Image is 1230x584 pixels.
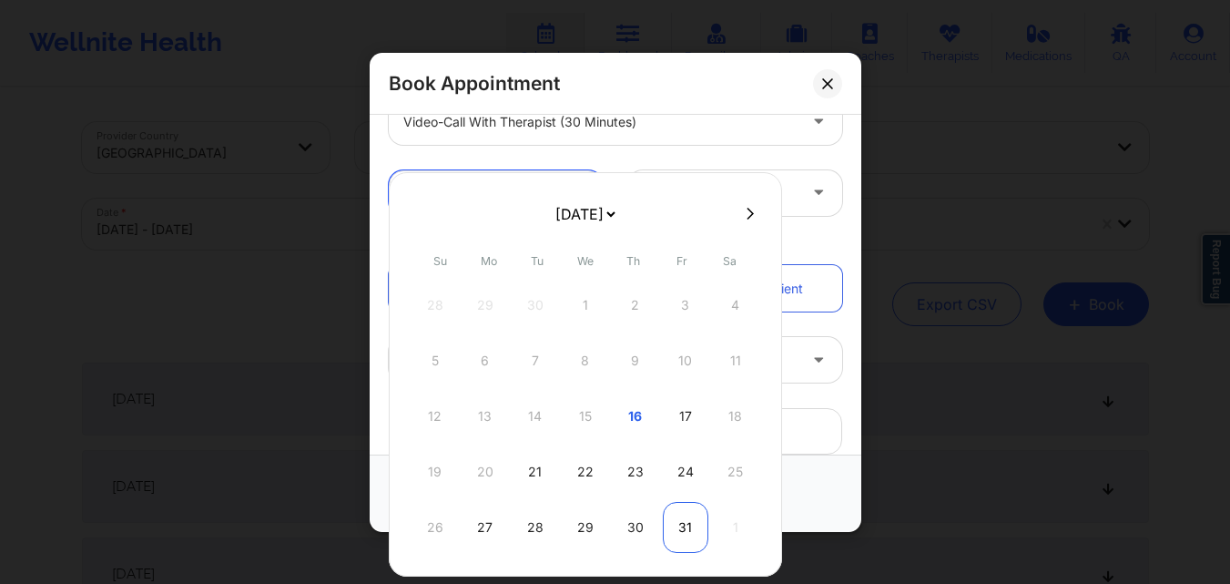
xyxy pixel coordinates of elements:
[376,234,855,252] div: Patient information:
[563,446,608,497] div: Wed Oct 22 2025
[403,98,797,144] div: Video-Call with Therapist (30 minutes)
[389,408,842,455] input: Patient's Email
[676,254,687,268] abbr: Friday
[663,446,708,497] div: Fri Oct 24 2025
[613,446,658,497] div: Thu Oct 23 2025
[628,265,842,312] a: Not Registered Patient
[613,391,658,442] div: Thu Oct 16 2025
[513,502,558,553] div: Tue Oct 28 2025
[663,391,708,442] div: Fri Oct 17 2025
[613,502,658,553] div: Thu Oct 30 2025
[577,254,594,268] abbr: Wednesday
[389,71,560,96] h2: Book Appointment
[663,502,708,553] div: Fri Oct 31 2025
[481,254,497,268] abbr: Monday
[433,254,447,268] abbr: Sunday
[531,254,544,268] abbr: Tuesday
[723,254,737,268] abbr: Saturday
[563,502,608,553] div: Wed Oct 29 2025
[463,502,508,553] div: Mon Oct 27 2025
[626,254,640,268] abbr: Thursday
[389,169,603,215] input: MM/DD/YYYY
[513,446,558,497] div: Tue Oct 21 2025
